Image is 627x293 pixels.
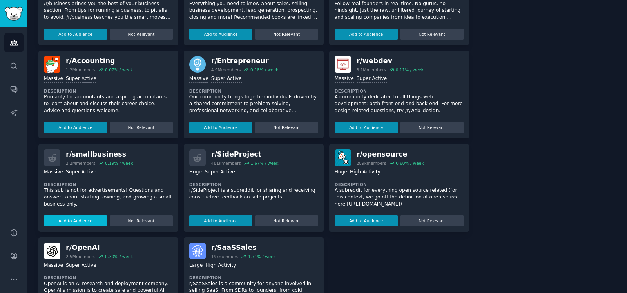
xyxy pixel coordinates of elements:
[396,67,424,73] div: 0.11 % / week
[66,169,96,176] div: Super Active
[255,215,318,226] button: Not Relevant
[211,67,241,73] div: 4.9M members
[44,88,173,94] dt: Description
[105,67,133,73] div: 0.07 % / week
[44,169,63,176] div: Massive
[335,215,398,226] button: Add to Audience
[335,122,398,133] button: Add to Audience
[189,56,206,73] img: Entrepreneur
[66,254,96,259] div: 2.5M members
[255,122,318,133] button: Not Relevant
[205,262,236,269] div: High Activity
[66,149,133,159] div: r/ smallbusiness
[44,29,107,40] button: Add to Audience
[105,160,133,166] div: 0.19 % / week
[189,182,318,187] dt: Description
[189,215,252,226] button: Add to Audience
[211,56,278,66] div: r/ Entrepreneur
[248,254,276,259] div: 1.71 % / week
[66,56,133,66] div: r/ Accounting
[66,243,133,253] div: r/ OpenAI
[110,29,173,40] button: Not Relevant
[335,56,351,73] img: webdev
[400,215,464,226] button: Not Relevant
[110,215,173,226] button: Not Relevant
[335,169,347,176] div: Huge
[189,169,202,176] div: Huge
[66,67,96,73] div: 1.2M members
[66,160,96,166] div: 2.2M members
[189,275,318,280] dt: Description
[211,254,238,259] div: 19k members
[357,56,424,66] div: r/ webdev
[44,262,63,269] div: Massive
[66,75,96,83] div: Super Active
[211,160,241,166] div: 481k members
[335,182,464,187] dt: Description
[5,7,23,21] img: GummySearch logo
[44,122,107,133] button: Add to Audience
[357,75,387,83] div: Super Active
[250,160,278,166] div: 1.67 % / week
[357,67,386,73] div: 3.1M members
[205,169,235,176] div: Super Active
[189,88,318,94] dt: Description
[44,182,173,187] dt: Description
[189,262,203,269] div: Large
[189,94,318,115] p: Our community brings together individuals driven by a shared commitment to problem-solving, profe...
[44,243,60,259] img: OpenAI
[110,122,173,133] button: Not Relevant
[335,187,464,208] p: A subreddit for everything open source related (for this context, we go off the definition of ope...
[189,29,252,40] button: Add to Audience
[189,187,318,201] p: r/SideProject is a subreddit for sharing and receiving constructive feedback on side projects.
[44,0,173,21] p: /r/business brings you the best of your business section. From tips for running a business, to pi...
[44,75,63,83] div: Massive
[400,29,464,40] button: Not Relevant
[44,56,60,73] img: Accounting
[350,169,381,176] div: High Activity
[396,160,424,166] div: 0.60 % / week
[335,94,464,115] p: A community dedicated to all things web development: both front-end and back-end. For more design...
[189,75,208,83] div: Massive
[44,275,173,280] dt: Description
[189,243,206,259] img: SaaSSales
[105,254,133,259] div: 0.30 % / week
[211,75,242,83] div: Super Active
[211,149,279,159] div: r/ SideProject
[211,243,276,253] div: r/ SaaSSales
[335,75,354,83] div: Massive
[189,122,252,133] button: Add to Audience
[335,149,351,166] img: opensource
[335,88,464,94] dt: Description
[400,122,464,133] button: Not Relevant
[357,160,386,166] div: 289k members
[255,29,318,40] button: Not Relevant
[357,149,424,159] div: r/ opensource
[189,0,318,21] p: Everything you need to know about sales, selling, business development, lead generation, prospect...
[44,187,173,208] p: This sub is not for advertisements! Questions and answers about starting, owning, and growing a s...
[66,262,96,269] div: Super Active
[44,94,173,115] p: Primarily for accountants and aspiring accountants to learn about and discuss their career choice...
[44,215,107,226] button: Add to Audience
[335,0,464,21] p: Follow real founders in real time. No gurus, no hindsight. Just the raw, unfiltered journey of st...
[335,29,398,40] button: Add to Audience
[250,67,278,73] div: 0.18 % / week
